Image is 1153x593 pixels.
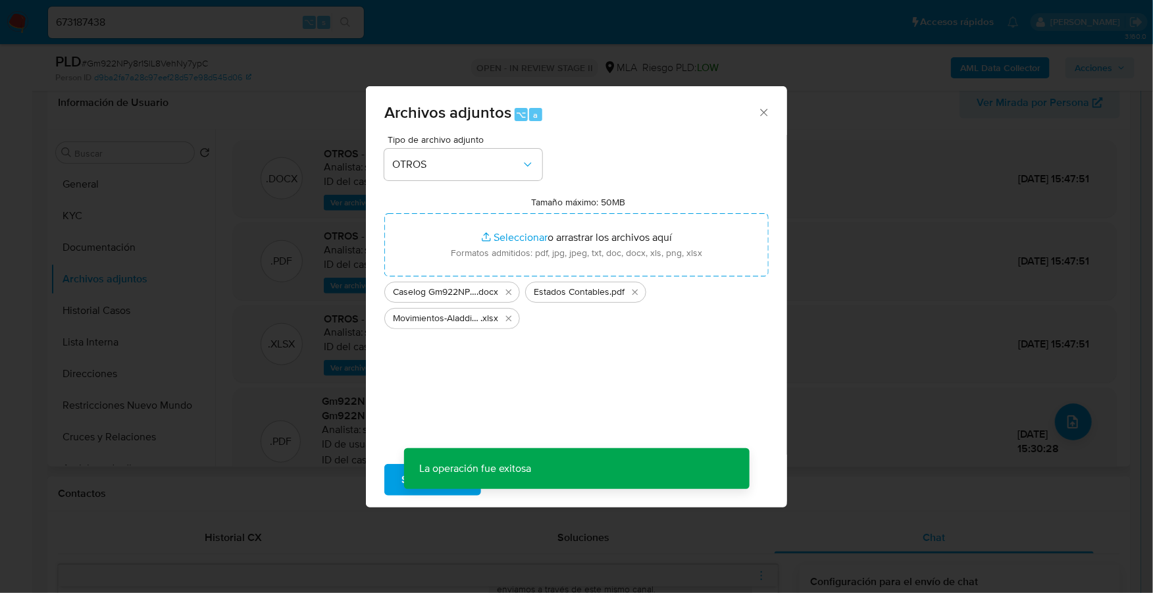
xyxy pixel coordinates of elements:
ul: Archivos seleccionados [384,276,769,329]
span: .xlsx [480,312,498,325]
span: Movimientos-Aladdin - AGROPECUARIA [PERSON_NAME] [393,312,480,325]
span: Estados Contables [534,286,609,299]
span: a [533,109,538,121]
span: .docx [476,286,498,299]
button: Eliminar Movimientos-Aladdin - AGROPECUARIA RAIMONDI SA.xlsx [501,311,517,326]
span: Subir archivo [401,465,464,494]
label: Tamaño máximo: 50MB [532,196,626,208]
button: Eliminar Estados Contables.pdf [627,284,643,300]
button: Eliminar Caselog Gm922NPy8r1SlL8VehNy7ypC_2025_07_17_16_18_57.docx [501,284,517,300]
p: La operación fue exitosa [404,448,548,489]
button: OTROS [384,149,542,180]
button: Cerrar [757,106,769,118]
span: .pdf [609,286,625,299]
span: Archivos adjuntos [384,101,511,124]
span: Cancelar [503,465,546,494]
span: Caselog Gm922NPy8r1SlL8VehNy7ypC_2025_07_17_16_18_57 [393,286,476,299]
span: Tipo de archivo adjunto [388,135,546,144]
button: Subir archivo [384,464,481,496]
span: ⌥ [516,109,526,121]
span: OTROS [392,158,521,171]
